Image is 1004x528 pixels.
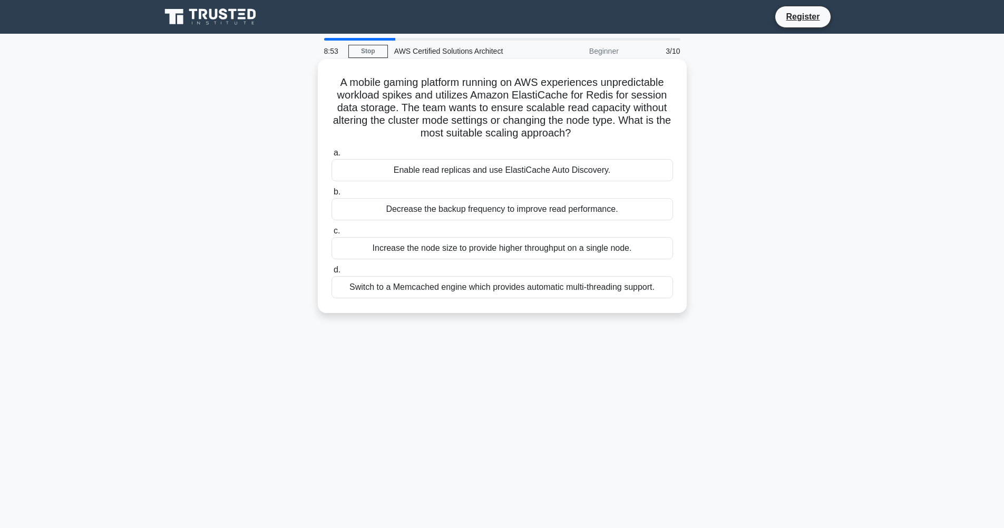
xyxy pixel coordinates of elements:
h5: A mobile gaming platform running on AWS experiences unpredictable workload spikes and utilizes Am... [330,76,674,140]
a: Register [779,10,826,23]
div: Beginner [533,41,625,62]
span: a. [334,148,340,157]
span: d. [334,265,340,274]
div: AWS Certified Solutions Architect [388,41,533,62]
span: c. [334,226,340,235]
div: Switch to a Memcached engine which provides automatic multi-threading support. [332,276,673,298]
div: Enable read replicas and use ElastiCache Auto Discovery. [332,159,673,181]
span: b. [334,187,340,196]
div: 8:53 [318,41,348,62]
div: Increase the node size to provide higher throughput on a single node. [332,237,673,259]
div: Decrease the backup frequency to improve read performance. [332,198,673,220]
a: Stop [348,45,388,58]
div: 3/10 [625,41,687,62]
